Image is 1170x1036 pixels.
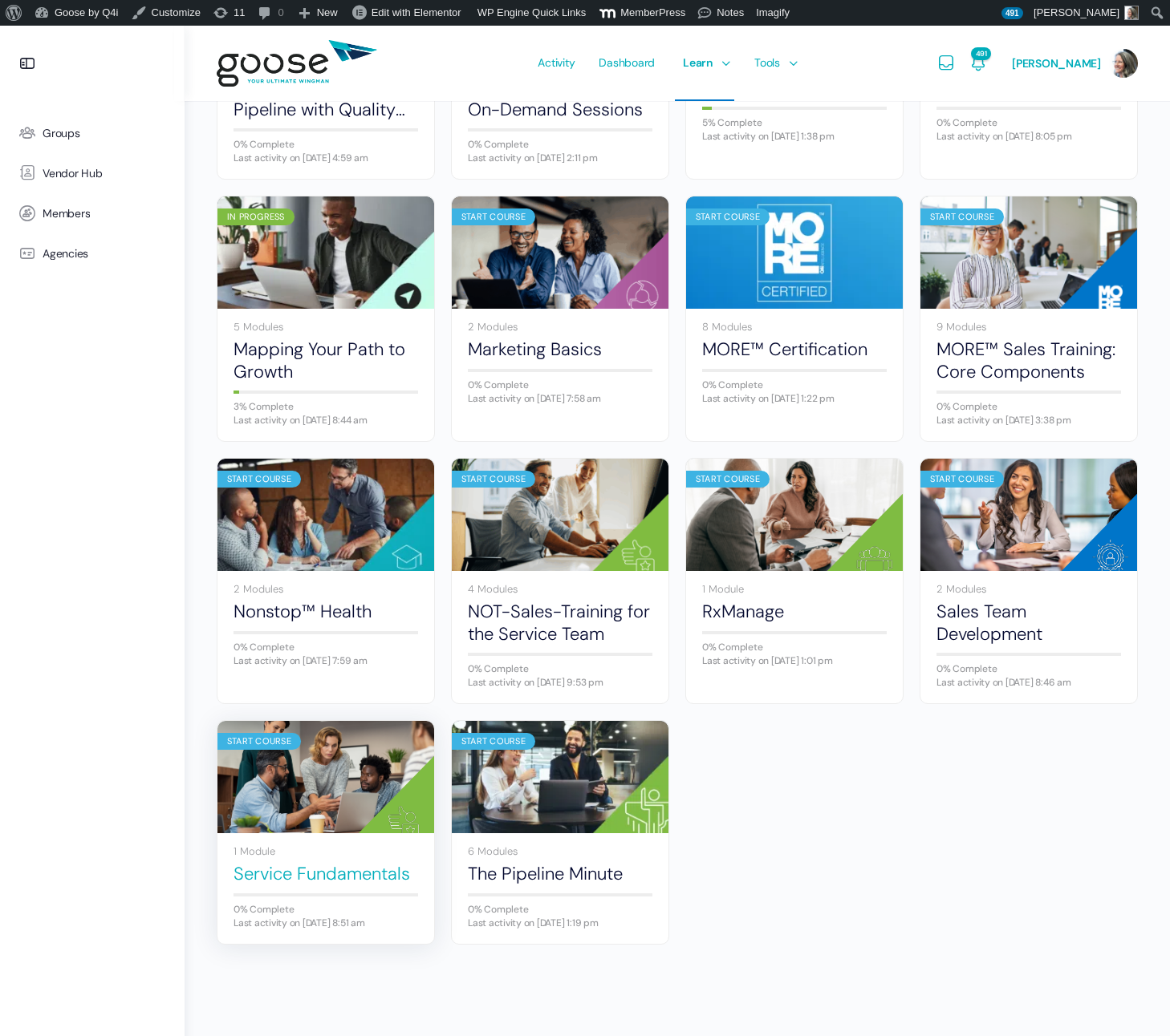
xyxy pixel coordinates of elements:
[969,26,988,101] a: Notifications
[683,25,713,100] span: Learn
[936,601,1121,645] a: Sales Team Development
[936,118,1121,127] div: 0% Complete
[468,904,652,914] div: 0% Complete
[468,863,652,884] a: The Pipeline Minute
[702,584,887,594] div: 1 Module
[234,656,418,666] div: Last activity on [DATE] 7:59 am
[702,656,887,666] div: Last activity on [DATE] 1:01 pm
[675,26,734,101] a: Learn
[1090,959,1170,1036] iframe: Chat Widget
[1012,26,1138,101] a: [PERSON_NAME]
[468,338,652,360] a: Marketing Basics
[234,322,418,332] div: 5 Modules
[468,153,652,163] div: Last activity on [DATE] 2:11 pm
[452,208,535,225] div: Start Course
[8,193,177,233] a: Members
[43,167,103,180] span: Vendor Hub
[702,322,887,332] div: 8 Modules
[468,394,652,403] div: Last activity on [DATE] 7:58 am
[1001,7,1023,19] span: 491
[538,25,575,100] span: Activity
[468,664,652,674] div: 0% Complete
[971,47,991,60] span: 491
[920,459,1137,571] a: Start Course
[468,584,652,594] div: 4 Modules
[702,380,887,390] div: 0% Complete
[234,402,418,411] div: 3% Complete
[530,26,583,101] a: Activity
[234,140,418,149] div: 0% Complete
[702,642,887,652] div: 0% Complete
[936,415,1121,425] div: Last activity on [DATE] 3:38 pm
[468,601,652,645] a: NOT-Sales-Training for the Service Team
[217,196,434,309] a: In Progress
[217,733,301,750] div: Start Course
[234,415,418,425] div: Last activity on [DATE] 8:44 am
[452,196,668,309] a: Start Course
[234,153,418,163] div: Last activity on [DATE] 4:59 am
[234,918,418,928] div: Last activity on [DATE] 8:51 am
[936,678,1121,687] div: Last activity on [DATE] 8:46 am
[234,846,418,856] div: 1 Module
[452,459,668,571] a: Start Course
[746,26,802,101] a: Tools
[468,678,652,687] div: Last activity on [DATE] 9:53 pm
[8,153,177,193] a: Vendor Hub
[936,132,1121,141] div: Last activity on [DATE] 8:05 pm
[599,25,655,100] span: Dashboard
[43,127,80,140] span: Groups
[217,471,301,488] div: Start Course
[43,247,88,261] span: Agencies
[452,471,535,488] div: Start Course
[936,26,956,101] a: Messages
[468,846,652,856] div: 6 Modules
[936,322,1121,332] div: 9 Modules
[702,132,887,141] div: Last activity on [DATE] 1:38 pm
[234,642,418,652] div: 0% Complete
[234,584,418,594] div: 2 Modules
[920,208,1004,225] div: Start Course
[754,25,780,100] span: Tools
[920,471,1004,488] div: Start Course
[702,601,887,622] a: RxManage
[686,196,903,309] a: Start Course
[43,207,90,221] span: Members
[702,394,887,403] div: Last activity on [DATE] 1:22 pm
[468,140,652,149] div: 0% Complete
[1012,56,1101,71] span: [PERSON_NAME]
[591,26,663,101] a: Dashboard
[702,338,887,360] a: MORE™ Certification
[234,601,418,622] a: Nonstop™ Health
[702,118,887,127] div: 5% Complete
[452,721,668,833] a: Start Course
[217,721,434,833] a: Start Course
[686,459,903,571] a: Start Course
[234,863,418,884] a: Service Fundamentals
[452,733,535,750] div: Start Course
[217,459,434,571] a: Start Course
[686,208,770,225] div: Start Course
[468,380,652,390] div: 0% Complete
[936,402,1121,411] div: 0% Complete
[372,6,461,18] span: Edit with Elementor
[920,196,1137,309] a: Start Course
[8,233,177,273] a: Agencies
[234,338,418,382] a: Mapping Your Path to Growth
[936,664,1121,674] div: 0% Complete
[217,208,295,225] div: In Progress
[686,471,770,488] div: Start Course
[936,584,1121,594] div: 2 Modules
[8,113,177,153] a: Groups
[936,338,1121,382] a: MORE™ Sales Training: Core Components
[468,322,652,332] div: 2 Modules
[468,918,652,928] div: Last activity on [DATE] 1:19 pm
[234,904,418,914] div: 0% Complete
